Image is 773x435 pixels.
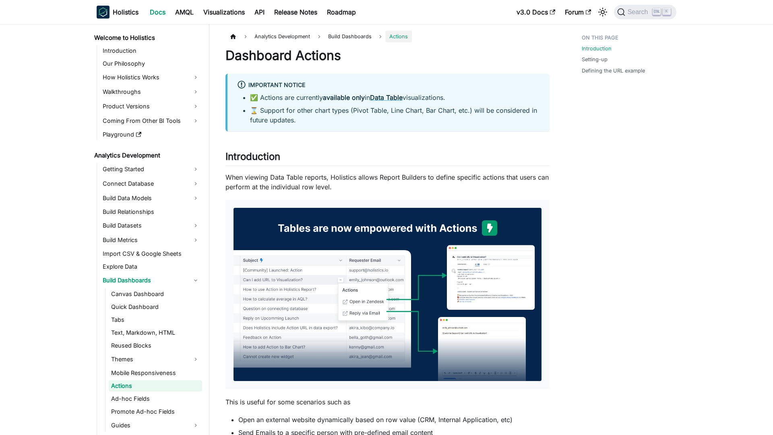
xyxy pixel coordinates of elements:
[237,80,540,91] div: Important Notice
[250,31,314,42] span: Analytics Development
[97,6,138,19] a: HolisticsHolistics
[225,31,241,42] a: Home page
[100,192,202,205] a: Build Data Models
[370,93,403,101] a: Data Table
[100,177,202,190] a: Connect Database
[92,150,202,161] a: Analytics Development
[324,31,376,42] span: Build Dashboards
[109,419,202,432] a: Guides
[582,45,612,52] a: Introduction
[385,31,412,42] span: Actions
[100,129,202,140] a: Playground
[582,56,608,63] a: Setting-up
[109,393,202,404] a: Ad-hoc Fields
[198,6,250,19] a: Visualizations
[109,314,202,325] a: Tabs
[100,45,202,56] a: Introduction
[322,6,361,19] a: Roadmap
[582,67,645,75] a: Defining the URL example
[625,8,653,16] span: Search
[323,93,365,101] strong: available only
[234,208,542,381] img: Action Background
[560,6,596,19] a: Forum
[250,93,540,102] li: ✅ Actions are currently in visualizations.
[250,6,269,19] a: API
[97,6,110,19] img: Holistics
[100,114,202,127] a: Coming From Other BI Tools
[100,58,202,69] a: Our Philosophy
[109,353,202,366] a: Themes
[100,219,202,232] a: Build Datasets
[225,397,550,407] p: This is useful for some scenarios such as
[109,301,202,313] a: Quick Dashboard
[113,7,138,17] b: Holistics
[512,6,560,19] a: v3.0 Docs
[109,288,202,300] a: Canvas Dashboard
[109,380,202,391] a: Actions
[100,100,202,113] a: Product Versions
[100,248,202,259] a: Import CSV & Google Sheets
[596,6,609,19] button: Switch between dark and light mode (currently light mode)
[250,106,540,125] li: ⌛ Support for other chart types (Pivot Table, Line Chart, Bar Chart, etc.) will be considered in ...
[100,234,202,246] a: Build Metrics
[614,5,676,19] button: Search (Ctrl+K)
[663,8,671,15] kbd: K
[100,71,202,84] a: How Holistics Works
[225,151,550,166] h2: Introduction
[269,6,322,19] a: Release Notes
[109,406,202,417] a: Promote Ad-hoc Fields
[100,261,202,272] a: Explore Data
[89,24,209,435] nav: Docs sidebar
[100,274,202,287] a: Build Dashboards
[100,163,202,176] a: Getting Started
[109,327,202,338] a: Text, Markdown, HTML
[225,31,550,42] nav: Breadcrumbs
[100,206,202,217] a: Build Relationships
[225,48,550,64] h1: Dashboard Actions
[225,172,550,192] p: When viewing Data Table reports, Holistics allows Report Builders to define specific actions that...
[92,32,202,43] a: Welcome to Holistics
[109,340,202,351] a: Reused Blocks
[100,85,202,98] a: Walkthroughs
[170,6,198,19] a: AMQL
[238,415,550,425] li: Open an external website dynamically based on row value (CRM, Internal Application, etc)
[145,6,170,19] a: Docs
[109,367,202,379] a: Mobile Responsiveness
